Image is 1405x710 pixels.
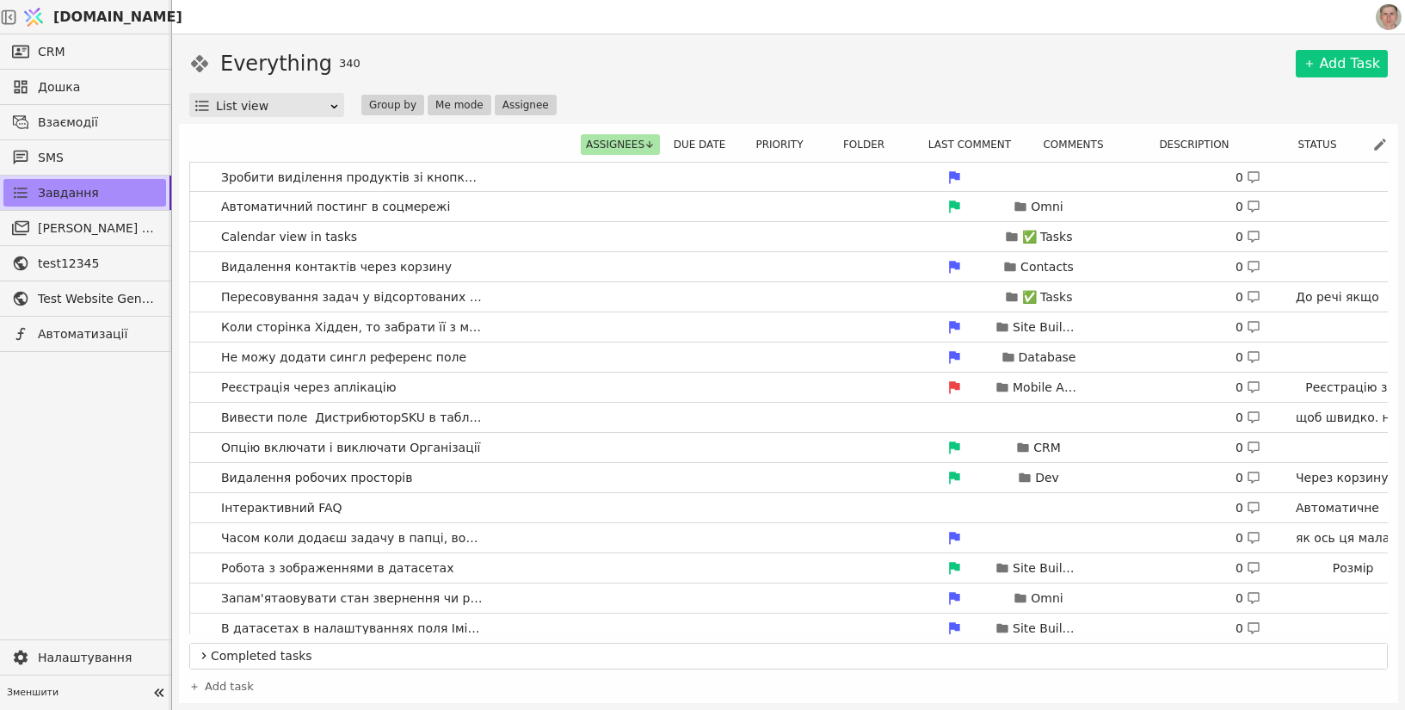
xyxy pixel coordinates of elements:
[3,73,166,101] a: Дошка
[3,108,166,136] a: Взаємодії
[1033,439,1061,457] p: CRM
[214,556,460,581] span: Робота з зображеннями в датасетах
[923,134,1026,155] button: Last comment
[361,95,424,115] button: Group by
[1236,439,1260,457] div: 0
[17,1,172,34] a: [DOMAIN_NAME]
[1236,258,1260,276] div: 0
[38,649,157,667] span: Налаштування
[1236,228,1260,246] div: 0
[3,250,166,277] a: test12345
[750,134,819,155] div: Priority
[3,320,166,348] a: Автоматизації
[214,526,490,551] span: Часом коли додаєш задачу в папці, вона залітає в корінь
[1031,590,1063,608] p: Omni
[38,325,157,343] span: Автоматизації
[214,496,348,521] span: Інтерактивний FAQ
[3,214,166,242] a: [PERSON_NAME] розсилки
[214,285,490,310] span: Пересовування задач у відсортованих списках
[214,315,490,340] span: Коли сторінка Хідден, то забрати її з мапи сайту
[220,48,332,79] h1: Everything
[428,95,491,115] button: Me mode
[214,345,473,370] span: Не можу додати сингл референс поле
[38,184,99,202] span: Завдання
[495,95,557,115] button: Assignee
[1236,198,1260,216] div: 0
[1022,228,1073,246] p: ✅ Tasks
[1236,620,1260,638] div: 0
[1019,349,1076,367] p: Database
[581,134,660,155] button: Assignees
[1236,349,1260,367] div: 0
[1292,134,1352,155] button: Status
[1236,288,1260,306] div: 0
[205,678,254,695] span: Add task
[7,686,147,701] span: Зменшити
[214,165,490,190] span: Зробити виділення продуктів зі кнопкою ШИФТ
[669,134,742,155] button: Due date
[3,38,166,65] a: CRM
[1236,409,1260,427] div: 0
[1376,4,1402,30] img: 1560949290925-CROPPED-IMG_0201-2-.jpg
[1126,134,1273,155] div: Description
[214,435,487,460] span: Опцію включати і виключати Організації
[1236,559,1260,577] div: 0
[1013,620,1081,638] p: Site Builder
[214,586,490,611] span: Запам'ятаовувати стан звернення чи розвернення листа
[38,219,157,238] span: [PERSON_NAME] розсилки
[1020,258,1074,276] p: Contacts
[919,134,1031,155] div: Last comment
[214,375,403,400] span: Реєстрація через аплікацію
[214,194,457,219] span: Автоматичний постинг в соцмережі
[838,134,900,155] button: Folder
[339,55,360,72] span: 340
[214,255,459,280] span: Видалення контактів через корзину
[1035,469,1059,487] p: Dev
[1154,134,1244,155] button: Description
[216,94,329,118] div: List view
[1013,559,1081,577] p: Site Builder
[826,134,912,155] div: Folder
[214,405,490,430] span: Вивести поле ДистрибюторSKU в таблицю товарів
[214,225,364,250] span: Calendar view in tasks
[1236,529,1260,547] div: 0
[1038,134,1118,155] button: Comments
[214,466,420,491] span: Видалення робочих просторів
[38,43,65,61] span: CRM
[582,134,659,155] div: Assignees
[214,616,490,641] span: В датасетах в налаштуваннях поля Імідж - додати опцію - Use Alt text
[38,114,157,132] span: Взаємодії
[1236,590,1260,608] div: 0
[750,134,818,155] button: Priority
[1236,379,1260,397] div: 0
[21,1,46,34] img: Logo
[1013,379,1081,397] p: Mobile App To-Do
[1279,134,1365,155] div: Status
[1236,499,1260,517] div: 0
[1038,134,1119,155] div: Comments
[38,290,157,308] span: Test Website General template
[1236,469,1260,487] div: 0
[666,134,743,155] div: Due date
[3,644,166,671] a: Налаштування
[1022,288,1073,306] p: ✅ Tasks
[211,647,1380,665] span: Completed tasks
[1031,198,1063,216] p: Omni
[1236,169,1260,187] div: 0
[38,255,157,273] span: test12345
[189,678,254,695] a: Add task
[1236,318,1260,336] div: 0
[3,179,166,207] a: Завдання
[3,285,166,312] a: Test Website General template
[3,144,166,171] a: SMS
[1013,318,1081,336] p: Site Builder
[1296,50,1388,77] a: Add Task
[38,78,157,96] span: Дошка
[53,7,182,28] span: [DOMAIN_NAME]
[38,149,157,167] span: SMS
